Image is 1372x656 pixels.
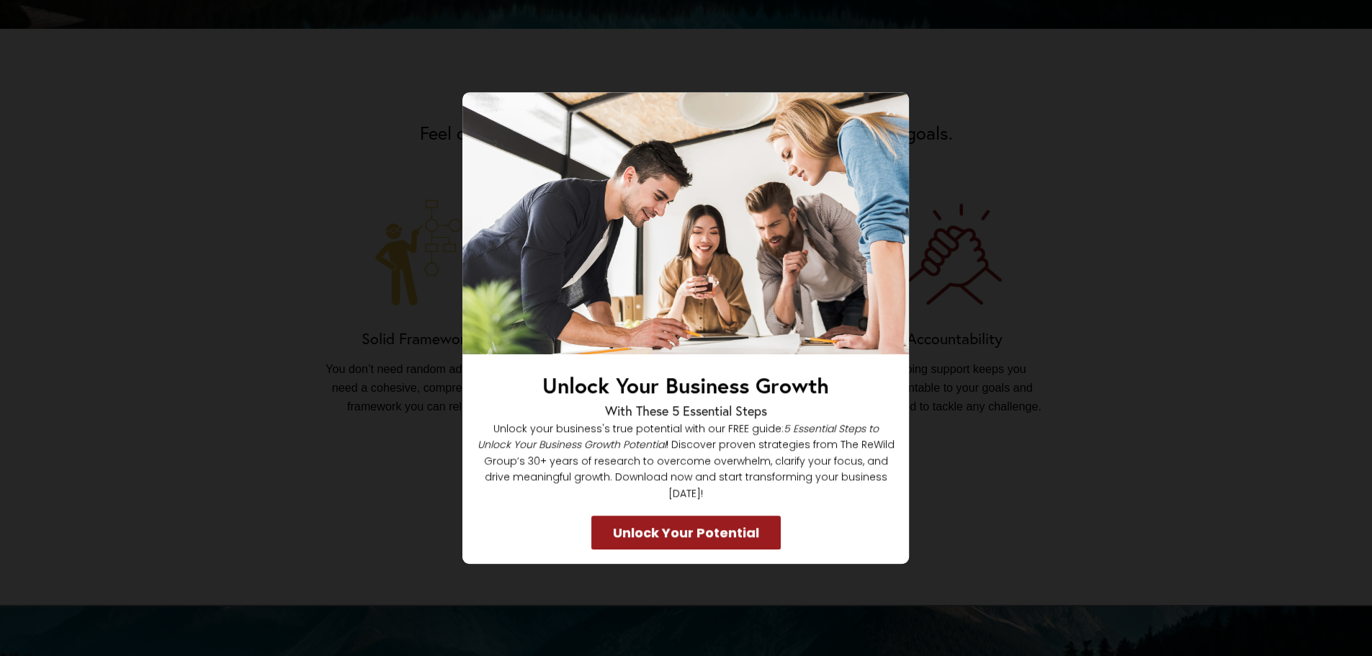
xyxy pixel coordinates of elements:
h2: Unlock Your Business Growth [477,369,895,401]
img: Coaching Popup [463,92,910,354]
span: Unlock your business's true potential with our FREE guide: [493,421,784,436]
a: Unlock Your Potential [591,516,781,549]
em: 5 Essential Steps to Unlock Your Business Growth Potential [477,421,879,451]
span: ! Discover proven strategies from The ReWild Group’s 30+ years of research to overcome overwhelm,... [484,438,895,500]
h3: With These 5 Essential Steps [477,401,895,421]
